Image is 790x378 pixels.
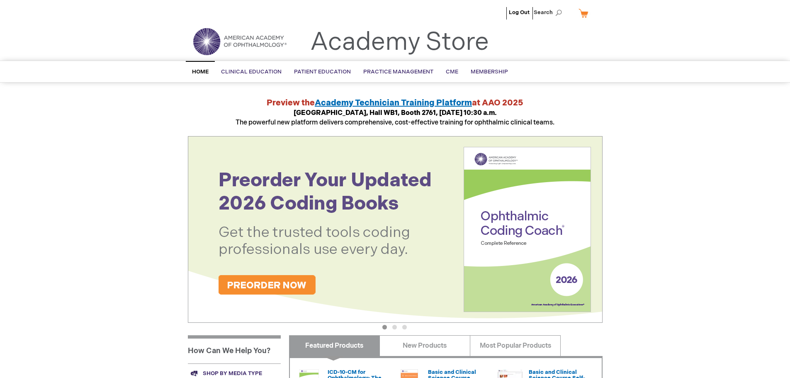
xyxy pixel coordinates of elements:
[363,68,433,75] span: Practice Management
[379,335,470,356] a: New Products
[315,98,472,108] a: Academy Technician Training Platform
[236,109,554,127] span: The powerful new platform delivers comprehensive, cost-effective training for ophthalmic clinical...
[294,68,351,75] span: Patient Education
[470,335,561,356] a: Most Popular Products
[534,4,565,21] span: Search
[471,68,508,75] span: Membership
[392,325,397,329] button: 2 of 3
[188,335,281,363] h1: How Can We Help You?
[509,9,530,16] a: Log Out
[267,98,523,108] strong: Preview the at AAO 2025
[310,27,489,57] a: Academy Store
[294,109,497,117] strong: [GEOGRAPHIC_DATA], Hall WB1, Booth 2761, [DATE] 10:30 a.m.
[382,325,387,329] button: 1 of 3
[192,68,209,75] span: Home
[289,335,380,356] a: Featured Products
[402,325,407,329] button: 3 of 3
[446,68,458,75] span: CME
[221,68,282,75] span: Clinical Education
